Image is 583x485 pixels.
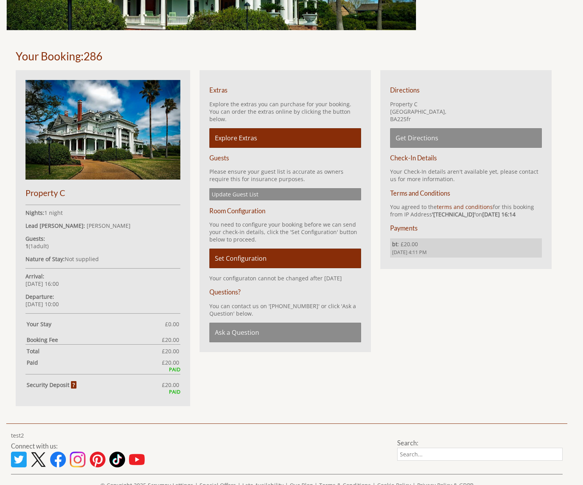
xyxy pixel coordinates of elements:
[109,452,125,467] img: Tiktok
[25,235,45,242] strong: Guests:
[209,323,361,342] a: Ask a Question
[31,452,46,467] img: X
[25,242,49,250] span: ( )
[209,100,361,123] p: Explore the extras you can purchase for your booking. You can order the extras online by clicking...
[209,188,361,200] a: Update Guest List
[27,381,77,389] strong: Security Deposit
[209,288,361,296] h3: Questions?
[27,347,162,355] strong: Total
[25,293,54,300] strong: Departure:
[25,209,44,216] strong: Nights:
[27,336,162,343] strong: Booking Fee
[25,188,180,198] h2: Property C
[432,211,476,218] strong: '[TECHNICAL_ID]'
[392,249,540,256] span: [DATE] 4:11 PM
[482,211,516,218] strong: [DATE] 16:14
[30,242,47,250] span: adult
[165,347,179,355] span: 20.00
[50,452,66,467] img: Facebook
[209,154,361,162] h3: Guests
[90,452,105,467] img: Pinterest
[390,189,542,197] h3: Terms and Conditions
[390,203,542,218] p: You agreed to the for this booking from IP Address on
[209,302,361,317] p: You can contact us on '[PHONE_NUMBER]' or click 'Ask a Question' below.
[25,209,180,216] p: 1 night
[16,49,558,63] h1: 286
[27,359,162,366] strong: Paid
[209,86,361,94] h3: Extras
[11,452,27,467] img: Twitter
[390,224,542,232] h3: Payments
[209,249,361,268] a: Set Configuration
[165,336,179,343] span: 20.00
[25,174,180,198] a: Property C
[390,154,542,162] h3: Check-In Details
[25,272,44,280] strong: Arrival:
[209,168,361,183] p: Please ensure your guest list is accurate as owners require this for insurance purposes.
[397,448,563,461] input: Search...
[25,242,29,250] strong: 1
[165,381,179,389] span: 20.00
[25,272,180,287] p: [DATE] 16:00
[16,49,84,63] a: Your Booking:
[162,359,179,366] span: £
[25,293,180,308] p: [DATE] 10:00
[390,86,542,94] h3: Directions
[70,452,85,467] img: Instagram
[168,320,179,328] span: 0.00
[162,381,179,389] span: £
[25,366,180,373] div: PAID
[390,168,542,183] p: Your Check-In details aren't available yet, please contact us for more information.
[437,203,493,211] a: terms and conditions
[25,80,180,180] img: An image of 'Property C'
[209,207,361,214] h3: Room Configuration
[30,242,33,250] span: 1
[390,100,542,123] p: Property C [GEOGRAPHIC_DATA], BA225fr
[25,389,180,395] div: PAID
[165,359,179,366] span: 20.00
[397,439,563,447] h3: Search:
[209,128,361,148] a: Explore Extras
[25,255,65,263] strong: Nature of Stay:
[11,442,386,450] h3: Connect with us:
[209,274,361,282] p: Your configuraton cannot be changed after [DATE]
[162,336,179,343] span: £
[392,240,398,248] strong: bt
[27,320,165,328] strong: Your Stay
[87,222,131,229] span: [PERSON_NAME]
[390,238,542,258] li: : £20.00
[25,222,85,229] strong: Lead [PERSON_NAME]:
[162,347,179,355] span: £
[209,221,361,243] p: You need to configure your booking before we can send your check-in details, click the 'Set Confi...
[25,255,180,263] p: Not supplied
[129,452,145,467] img: Youtube
[390,128,542,148] a: Get Directions
[165,320,179,328] span: £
